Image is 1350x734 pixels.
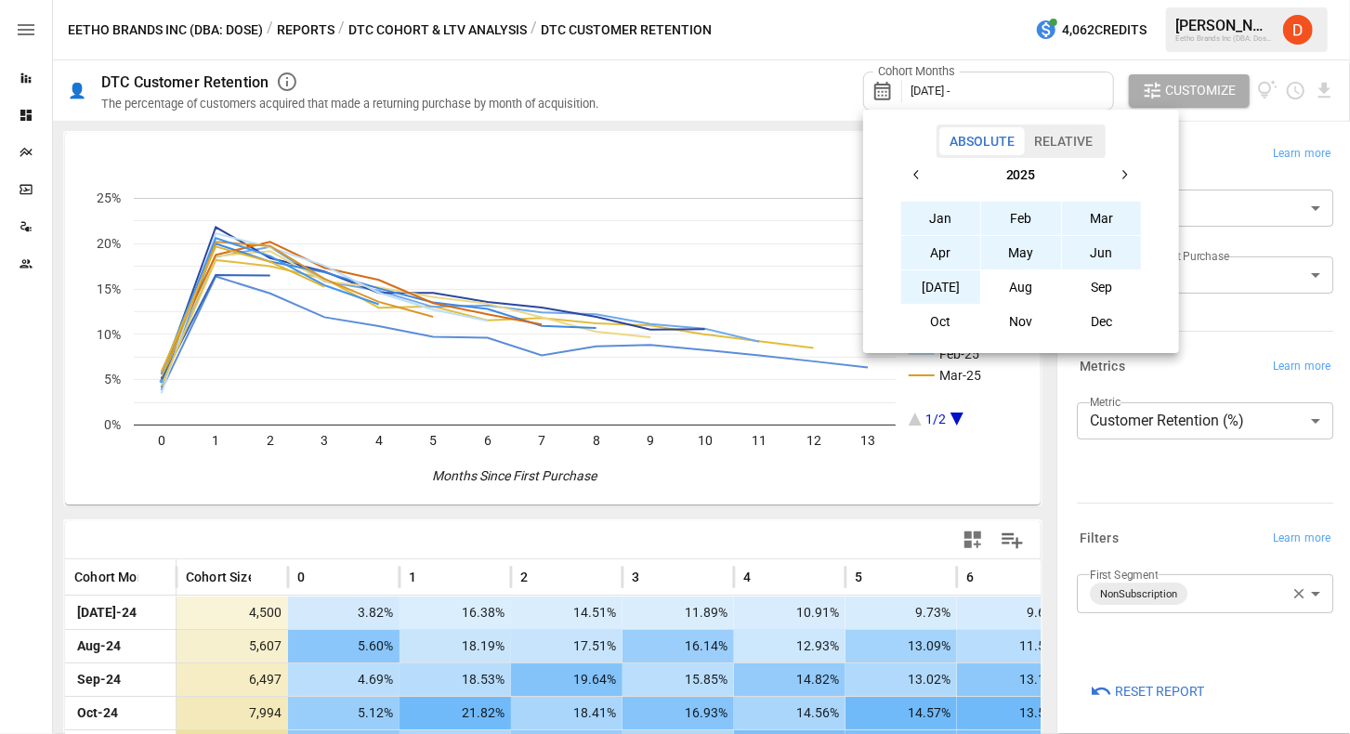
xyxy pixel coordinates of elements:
[901,270,981,304] button: [DATE]
[1062,202,1142,235] button: Mar
[981,305,1061,338] button: Nov
[1062,305,1142,338] button: Dec
[981,236,1061,269] button: May
[901,236,981,269] button: Apr
[939,127,1025,155] button: Absolute
[981,270,1061,304] button: Aug
[1024,127,1103,155] button: Relative
[901,305,981,338] button: Oct
[1062,270,1142,304] button: Sep
[934,158,1108,191] button: 2025
[901,202,981,235] button: Jan
[1062,236,1142,269] button: Jun
[981,202,1061,235] button: Feb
